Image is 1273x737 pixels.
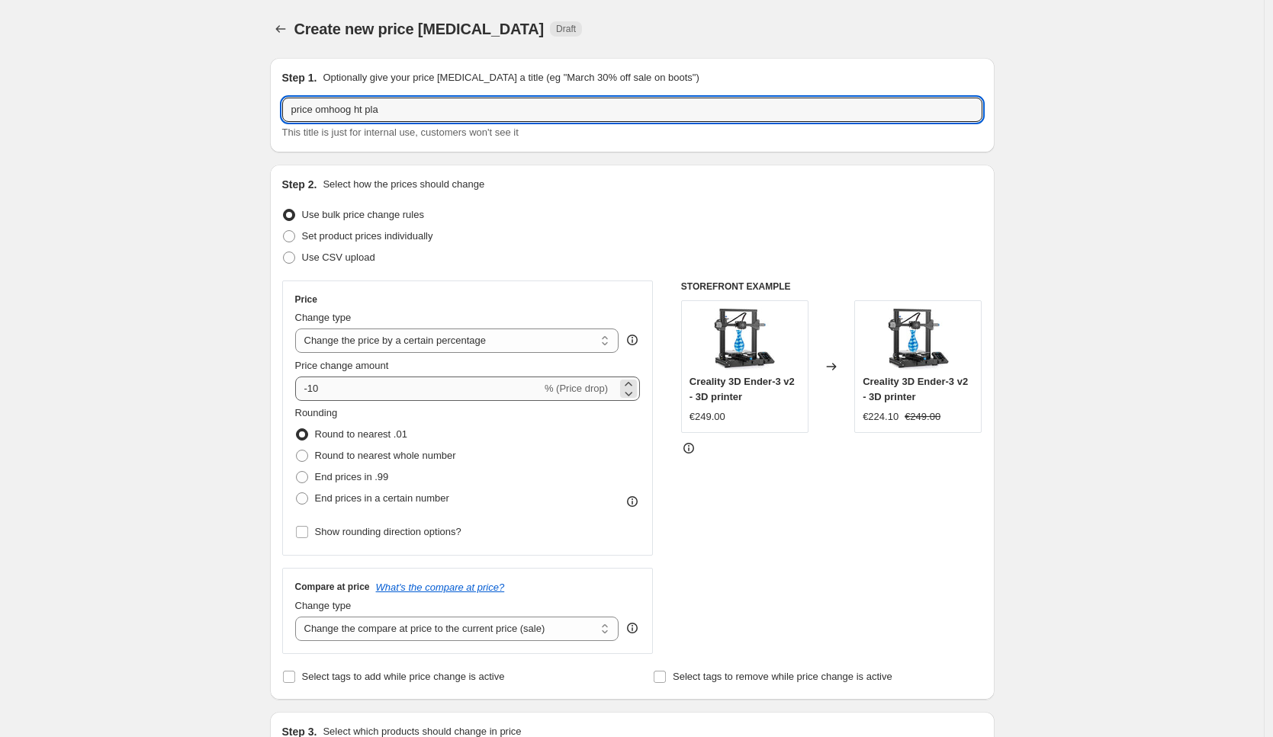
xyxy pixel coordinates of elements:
[282,70,317,85] h2: Step 1.
[625,332,640,348] div: help
[302,252,375,263] span: Use CSV upload
[295,600,352,611] span: Change type
[295,312,352,323] span: Change type
[323,70,699,85] p: Optionally give your price [MEDICAL_DATA] a title (eg "March 30% off sale on boots")
[282,127,519,138] span: This title is just for internal use, customers won't see it
[863,376,968,402] span: Creality 3D Ender-3 v2 - 3D printer
[295,360,389,371] span: Price change amount
[315,526,461,537] span: Show rounding direction options?
[888,309,949,370] img: Ontwerpzondertitel_21_1_80x.jpg
[863,409,898,425] div: €224.10
[545,383,608,394] span: % (Price drop)
[302,230,433,242] span: Set product prices individually
[690,376,795,402] span: Creality 3D Ender-3 v2 - 3D printer
[302,671,505,682] span: Select tags to add while price change is active
[323,177,484,192] p: Select how the prices should change
[282,177,317,192] h2: Step 2.
[681,280,982,293] h6: STOREFRONT EXAMPLE
[315,471,389,482] span: End prices in .99
[295,581,370,593] h3: Compare at price
[302,209,424,220] span: Use bulk price change rules
[270,18,291,40] button: Price change jobs
[556,23,576,35] span: Draft
[294,21,545,37] span: Create new price [MEDICAL_DATA]
[905,409,940,425] strike: €249.00
[315,450,456,461] span: Round to nearest whole number
[295,293,317,306] h3: Price
[714,309,775,370] img: Ontwerpzondertitel_21_1_80x.jpg
[315,492,449,504] span: End prices in a certain number
[625,620,640,636] div: help
[690,409,725,425] div: €249.00
[295,377,542,401] input: -15
[673,671,892,682] span: Select tags to remove while price change is active
[282,98,982,122] input: 30% off holiday sale
[315,428,407,440] span: Round to nearest .01
[376,582,505,593] button: What's the compare at price?
[295,407,338,418] span: Rounding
